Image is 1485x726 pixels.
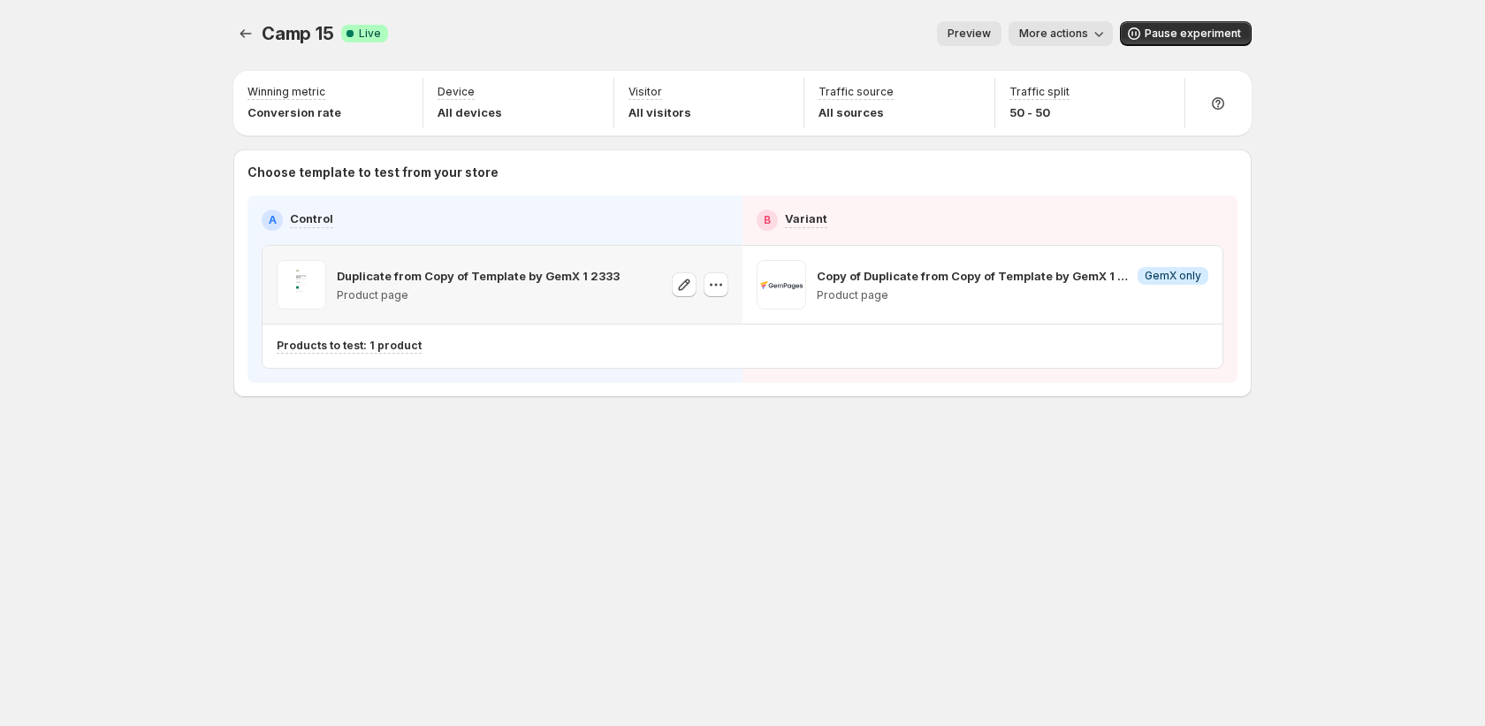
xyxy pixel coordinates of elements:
span: GemX only [1145,269,1201,283]
button: More actions [1009,21,1113,46]
span: Camp 15 [262,23,334,44]
p: All visitors [628,103,691,121]
p: Traffic source [819,85,894,99]
p: 50 - 50 [1009,103,1070,121]
p: Product page [337,288,620,302]
span: Live [359,27,381,41]
p: Duplicate from Copy of Template by GemX 1 2333 [337,267,620,285]
button: Experiments [233,21,258,46]
p: Control [290,210,333,227]
p: Product page [817,288,1208,302]
p: All sources [819,103,894,121]
img: Copy of Duplicate from Copy of Template by GemX 1 2333 [757,260,806,310]
p: All devices [438,103,502,121]
p: Variant [785,210,827,227]
p: Conversion rate [247,103,341,121]
button: Pause experiment [1120,21,1252,46]
span: Preview [948,27,991,41]
span: Pause experiment [1145,27,1241,41]
p: Device [438,85,475,99]
h2: B [764,213,771,227]
p: Copy of Duplicate from Copy of Template by GemX 1 2333 [817,267,1131,285]
span: More actions [1019,27,1088,41]
p: Traffic split [1009,85,1070,99]
p: Choose template to test from your store [247,164,1237,181]
p: Visitor [628,85,662,99]
img: Duplicate from Copy of Template by GemX 1 2333 [277,260,326,310]
p: Products to test: 1 product [277,339,422,353]
h2: A [269,213,277,227]
p: Winning metric [247,85,325,99]
button: Preview [937,21,1001,46]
